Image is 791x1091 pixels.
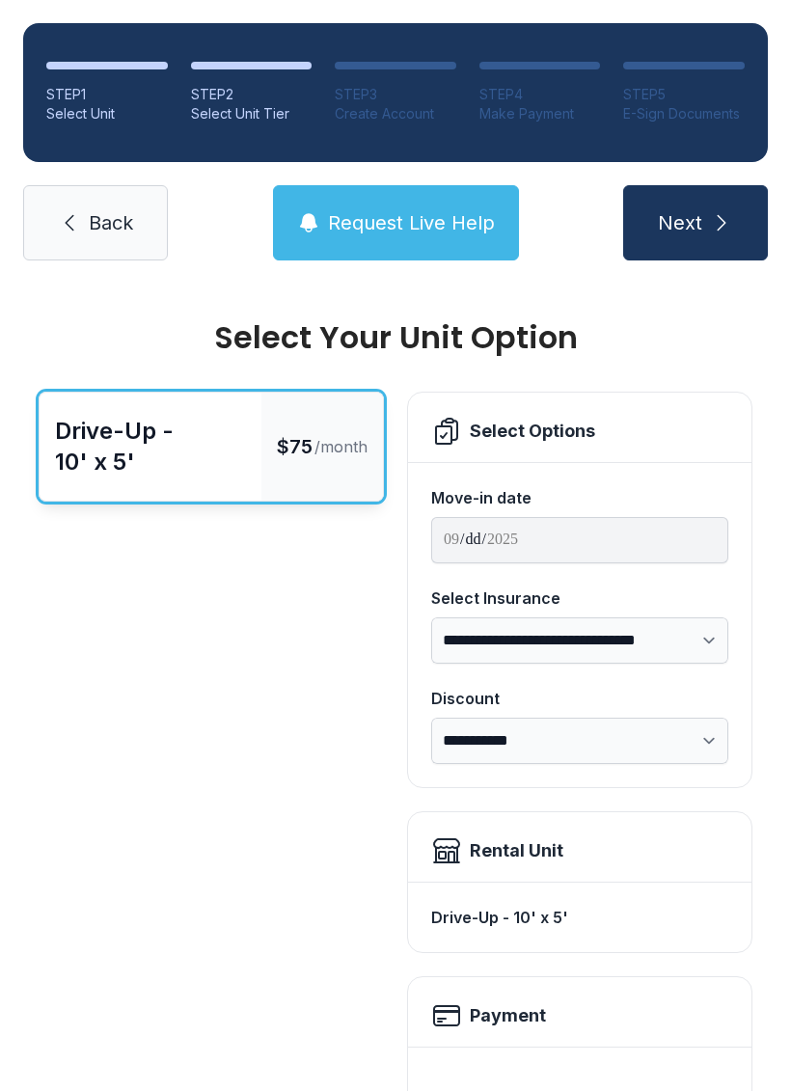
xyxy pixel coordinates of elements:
[658,209,702,236] span: Next
[314,435,368,458] span: /month
[46,85,168,104] div: STEP 1
[431,898,728,937] div: Drive-Up - 10' x 5'
[431,617,728,664] select: Select Insurance
[623,104,745,123] div: E-Sign Documents
[470,1002,546,1029] h2: Payment
[431,687,728,710] div: Discount
[328,209,495,236] span: Request Live Help
[623,85,745,104] div: STEP 5
[39,322,752,353] div: Select Your Unit Option
[431,718,728,764] select: Discount
[479,85,601,104] div: STEP 4
[470,418,595,445] div: Select Options
[191,104,313,123] div: Select Unit Tier
[431,586,728,610] div: Select Insurance
[46,104,168,123] div: Select Unit
[431,517,728,563] input: Move-in date
[335,104,456,123] div: Create Account
[470,837,563,864] div: Rental Unit
[431,486,728,509] div: Move-in date
[335,85,456,104] div: STEP 3
[89,209,133,236] span: Back
[191,85,313,104] div: STEP 2
[55,416,246,477] div: Drive-Up - 10' x 5'
[479,104,601,123] div: Make Payment
[277,433,313,460] span: $75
